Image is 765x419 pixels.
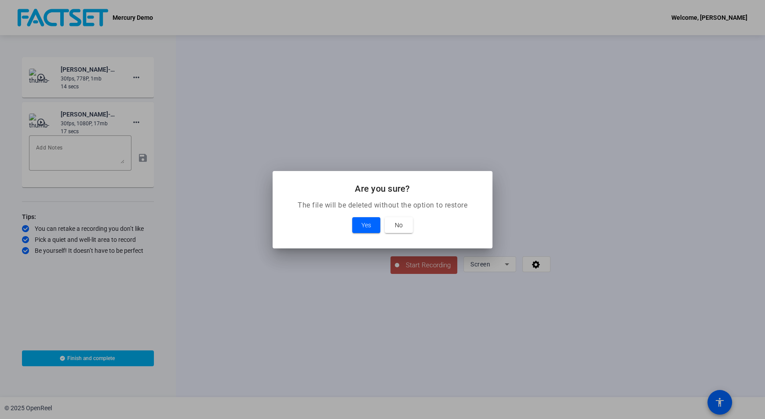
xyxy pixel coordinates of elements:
span: No [395,220,403,230]
h2: Are you sure? [283,182,482,196]
button: Yes [352,217,380,233]
span: Yes [361,220,371,230]
p: The file will be deleted without the option to restore [283,200,482,211]
button: No [385,217,413,233]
